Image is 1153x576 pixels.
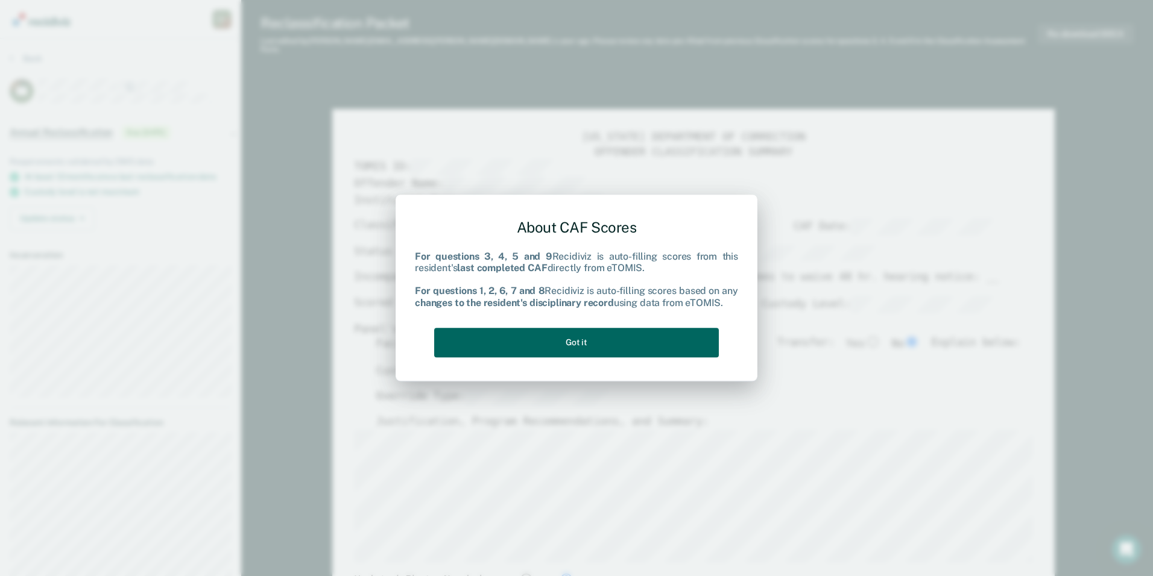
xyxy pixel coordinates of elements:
[415,209,738,246] div: About CAF Scores
[415,297,614,308] b: changes to the resident's disciplinary record
[457,262,547,274] b: last completed CAF
[415,286,545,297] b: For questions 1, 2, 6, 7 and 8
[415,251,738,308] div: Recidiviz is auto-filling scores from this resident's directly from eTOMIS. Recidiviz is auto-fil...
[434,328,719,357] button: Got it
[415,251,552,262] b: For questions 3, 4, 5 and 9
